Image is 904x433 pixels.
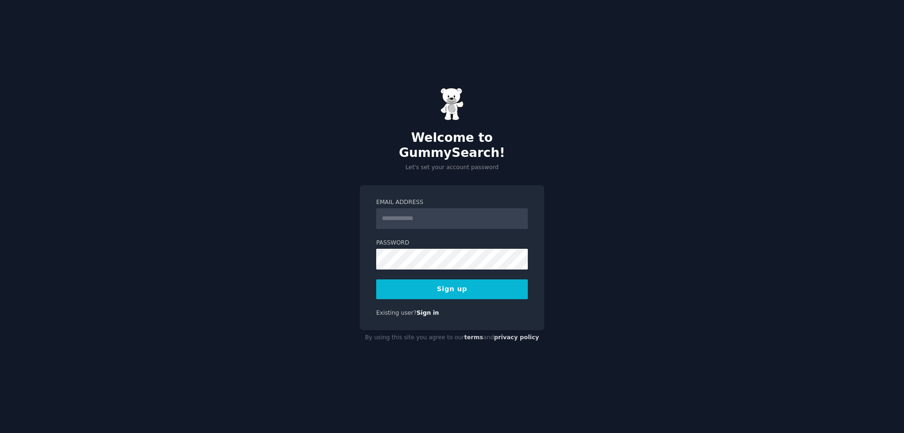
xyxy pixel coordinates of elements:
a: Sign in [417,310,439,316]
div: By using this site you agree to our and [360,330,544,345]
h2: Welcome to GummySearch! [360,131,544,160]
span: Existing user? [376,310,417,316]
a: terms [464,334,483,341]
button: Sign up [376,279,528,299]
img: Gummy Bear [440,88,464,121]
p: Let's set your account password [360,163,544,172]
label: Password [376,239,528,247]
a: privacy policy [494,334,539,341]
label: Email Address [376,198,528,207]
